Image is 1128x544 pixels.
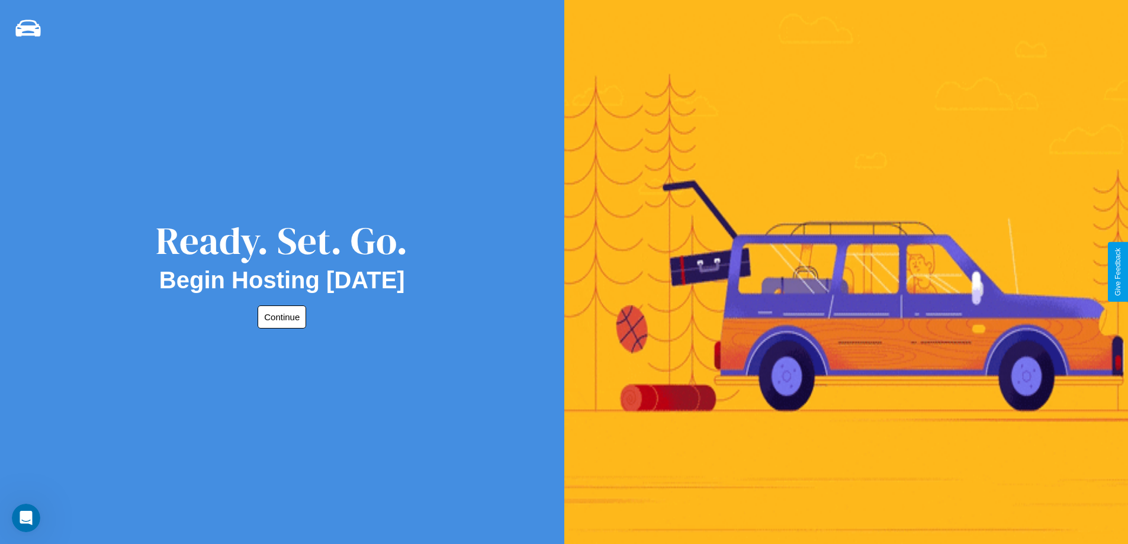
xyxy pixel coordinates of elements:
iframe: Intercom live chat [12,504,40,532]
button: Continue [258,305,306,329]
div: Ready. Set. Go. [156,214,408,267]
div: Give Feedback [1114,248,1122,296]
h2: Begin Hosting [DATE] [159,267,405,294]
